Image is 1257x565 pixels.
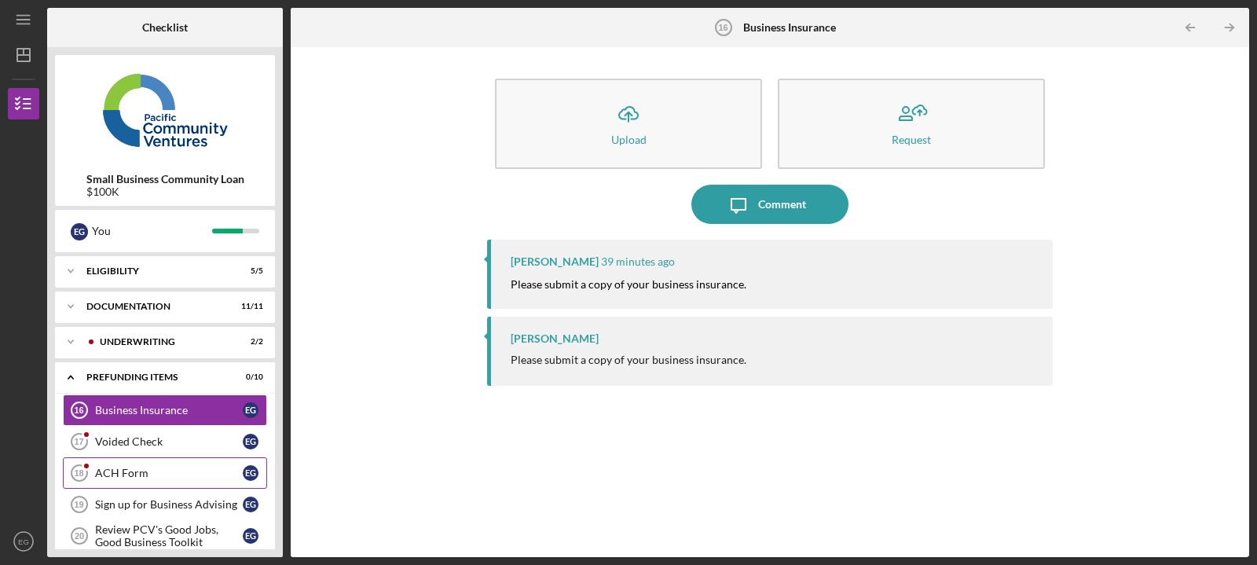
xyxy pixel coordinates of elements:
[86,173,244,185] b: Small Business Community Loan
[63,394,267,426] a: 16Business InsuranceEG
[86,266,224,276] div: Eligibility
[63,520,267,552] a: 20Review PCV's Good Jobs, Good Business ToolkitEG
[74,437,83,446] tspan: 17
[511,354,746,366] div: Please submit a copy of your business insurance.
[511,255,599,268] div: [PERSON_NAME]
[95,523,243,548] div: Review PCV's Good Jobs, Good Business Toolkit
[778,79,1045,169] button: Request
[55,63,275,157] img: Product logo
[243,434,258,449] div: E G
[74,405,83,415] tspan: 16
[63,426,267,457] a: 17Voided CheckEG
[743,21,836,34] b: Business Insurance
[18,537,29,546] text: EG
[74,500,83,509] tspan: 19
[74,468,83,478] tspan: 18
[95,467,243,479] div: ACH Form
[243,528,258,544] div: E G
[495,79,762,169] button: Upload
[95,435,243,448] div: Voided Check
[235,337,263,347] div: 2 / 2
[86,185,244,198] div: $100K
[511,277,746,291] mark: Please submit a copy of your business insurance.
[243,465,258,481] div: E G
[100,337,224,347] div: Underwriting
[142,21,188,34] b: Checklist
[243,497,258,512] div: E G
[235,372,263,382] div: 0 / 10
[63,489,267,520] a: 19Sign up for Business AdvisingEG
[63,457,267,489] a: 18ACH FormEG
[92,218,212,244] div: You
[718,23,727,32] tspan: 16
[235,302,263,311] div: 11 / 11
[691,185,848,224] button: Comment
[758,185,806,224] div: Comment
[75,531,84,541] tspan: 20
[511,332,599,345] div: [PERSON_NAME]
[86,372,224,382] div: Prefunding Items
[71,223,88,240] div: E G
[243,402,258,418] div: E G
[86,302,224,311] div: Documentation
[95,498,243,511] div: Sign up for Business Advising
[95,404,243,416] div: Business Insurance
[892,134,931,145] div: Request
[611,134,647,145] div: Upload
[235,266,263,276] div: 5 / 5
[8,526,39,557] button: EG
[601,255,675,268] time: 2025-08-29 16:50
